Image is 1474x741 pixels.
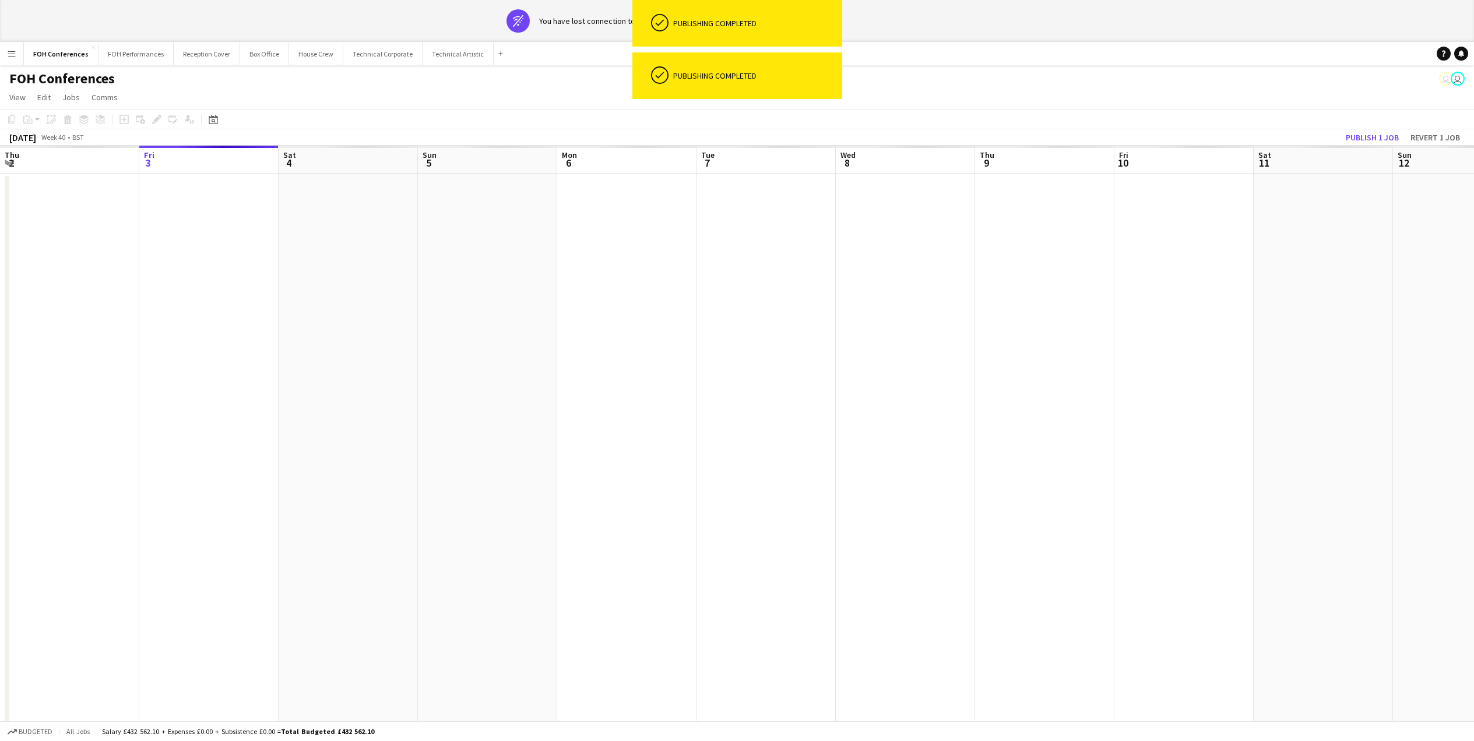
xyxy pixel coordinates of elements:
[701,150,715,160] span: Tue
[673,70,838,81] div: Publishing completed
[98,43,174,65] button: FOH Performances
[6,725,54,738] button: Budgeted
[1341,130,1403,145] button: Publish 1 job
[87,90,122,105] a: Comms
[19,728,52,736] span: Budgeted
[673,18,838,29] div: Publishing completed
[62,92,80,103] span: Jobs
[1398,150,1412,160] span: Sun
[1396,156,1412,170] span: 12
[3,156,19,170] span: 2
[72,133,84,142] div: BST
[33,90,55,105] a: Edit
[64,727,92,736] span: All jobs
[283,150,296,160] span: Sat
[9,132,36,143] div: [DATE]
[9,92,26,103] span: View
[1406,130,1465,145] button: Revert 1 job
[562,150,577,160] span: Mon
[102,727,374,736] div: Salary £432 562.10 + Expenses £0.00 + Subsistence £0.00 =
[9,70,115,87] h1: FOH Conferences
[539,16,759,26] div: You have lost connection to the internet. The platform is offline.
[5,150,19,160] span: Thu
[240,43,289,65] button: Box Office
[980,150,994,160] span: Thu
[38,133,68,142] span: Week 40
[1451,72,1465,86] app-user-avatar: Visitor Services
[92,92,118,103] span: Comms
[421,156,437,170] span: 5
[1257,156,1271,170] span: 11
[24,43,98,65] button: FOH Conferences
[560,156,577,170] span: 6
[1439,72,1453,86] app-user-avatar: Visitor Services
[699,156,715,170] span: 7
[423,43,494,65] button: Technical Artistic
[174,43,240,65] button: Reception Cover
[1258,150,1271,160] span: Sat
[144,150,154,160] span: Fri
[142,156,154,170] span: 3
[423,150,437,160] span: Sun
[978,156,994,170] span: 9
[282,156,296,170] span: 4
[1117,156,1128,170] span: 10
[343,43,423,65] button: Technical Corporate
[839,156,856,170] span: 8
[1119,150,1128,160] span: Fri
[37,92,51,103] span: Edit
[58,90,85,105] a: Jobs
[281,727,374,736] span: Total Budgeted £432 562.10
[289,43,343,65] button: House Crew
[5,90,30,105] a: View
[840,150,856,160] span: Wed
